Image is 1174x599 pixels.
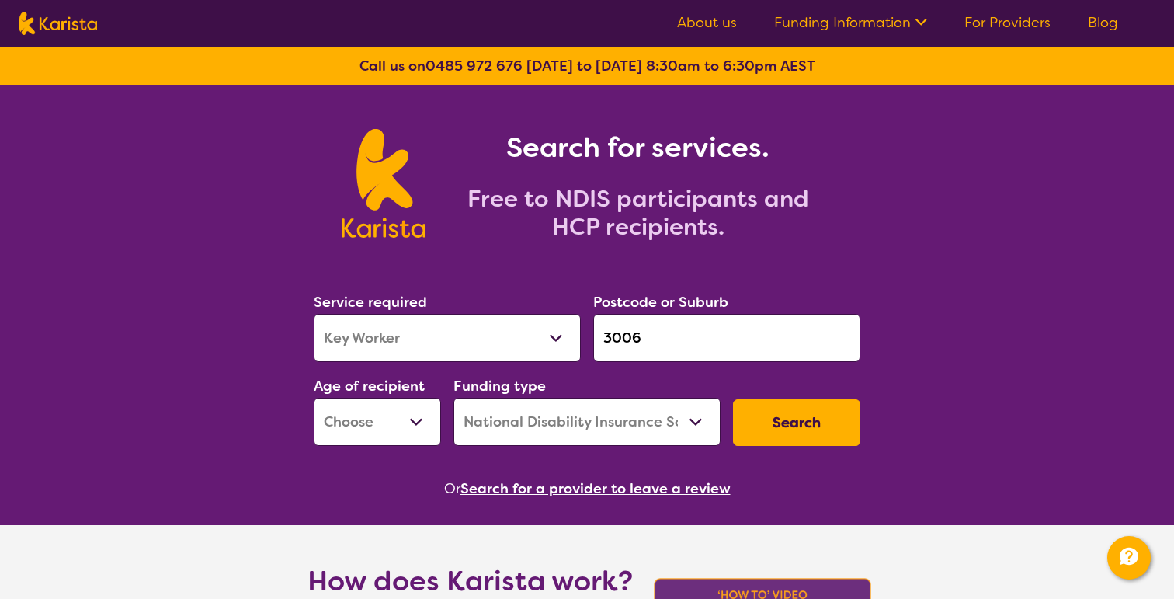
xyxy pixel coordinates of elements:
button: Search for a provider to leave a review [460,477,731,500]
a: Funding Information [774,13,927,32]
a: Blog [1088,13,1118,32]
a: 0485 972 676 [425,57,523,75]
h2: Free to NDIS participants and HCP recipients. [444,185,832,241]
button: Search [733,399,860,446]
h1: Search for services. [444,129,832,166]
label: Age of recipient [314,377,425,395]
label: Service required [314,293,427,312]
input: Type [593,314,860,362]
label: Funding type [453,377,546,395]
img: Karista logo [19,12,97,35]
button: Channel Menu [1107,536,1151,580]
img: Karista logo [342,129,425,238]
a: About us [677,13,737,32]
a: For Providers [964,13,1051,32]
label: Postcode or Suburb [593,293,728,312]
span: Or [444,477,460,500]
b: Call us on [DATE] to [DATE] 8:30am to 6:30pm AEST [359,57,815,75]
